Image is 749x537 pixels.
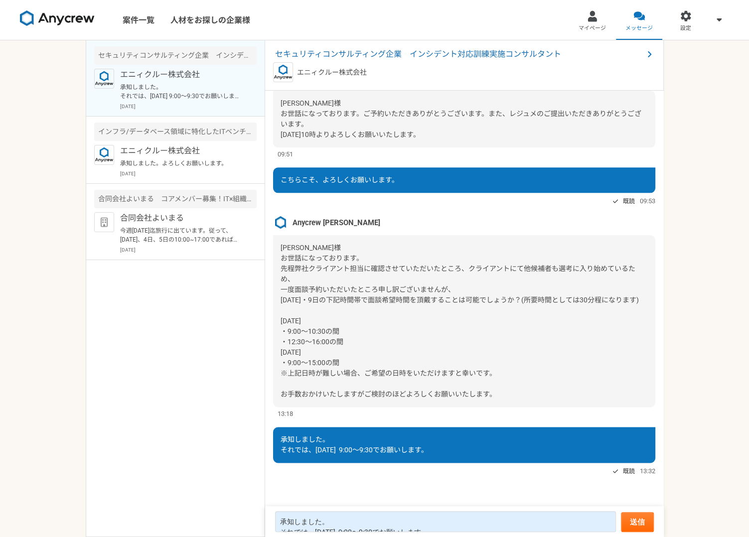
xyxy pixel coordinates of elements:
div: セキュリティコンサルティング企業 インシデント対応訓練実施コンサルタント [94,46,257,65]
p: エニィクルー株式会社 [297,67,367,78]
span: メッセージ [625,24,653,32]
p: [DATE] [120,170,257,177]
img: 8DqYSo04kwAAAAASUVORK5CYII= [20,10,95,26]
span: マイページ [579,24,606,32]
img: default_org_logo-42cde973f59100197ec2c8e796e4974ac8490bb5b08a0eb061ff975e4574aa76.png [94,212,114,232]
span: こちらこそ、よろしくお願いします。 [281,176,399,184]
span: 設定 [680,24,691,32]
span: セキュリティコンサルティング企業 インシデント対応訓練実施コンサルタント [275,48,643,60]
p: 承知しました。 それでは、[DATE] 9:00〜9:30でお願いします。 [120,83,243,101]
span: 既読 [623,195,635,207]
span: [PERSON_NAME]様 お世話になっております。ご予約いただきありがとうございます。また、レジュメのご提出いただきありがとうございます。 [DATE]10時よりよろしくお願いいたします。 [281,99,641,138]
p: 合同会社よいまる [120,212,243,224]
span: 既読 [623,465,635,477]
span: 承知しました。 それでは、[DATE] 9:00〜9:30でお願いします。 [281,435,428,454]
p: [DATE] [120,103,257,110]
p: 今週[DATE]迄旅行に出ています。従って、[DATE]、4日、5日の10:00~17:00であれば、オンライン又は対面何でも大丈夫です。よろしくお願いします。 [120,226,243,244]
span: Anycrew [PERSON_NAME] [293,217,380,228]
div: 合同会社よいまる コアメンバー募集！IT×組織改善×PMO [94,190,257,208]
p: [DATE] [120,246,257,254]
span: 13:32 [640,466,655,476]
button: 送信 [621,512,654,532]
img: %E3%82%B9%E3%82%AF%E3%83%AA%E3%83%BC%E3%83%B3%E3%82%B7%E3%83%A7%E3%83%83%E3%83%88_2025-08-07_21.4... [273,215,288,230]
img: logo_text_blue_01.png [273,62,293,82]
img: logo_text_blue_01.png [94,69,114,89]
p: 承知しました。よろしくお願いします。 [120,159,243,168]
span: 09:53 [640,196,655,206]
div: インフラ/データベース領域に特化したITベンチャー PM/PMO [94,123,257,141]
p: エニィクルー株式会社 [120,145,243,157]
span: [PERSON_NAME]様 お世話になっております。 先程弊社クライアント担当に確認させていただいたところ、クライアントにて他候補者も選考に入り始めているため、 一度面談予約いただいたところ申... [281,244,639,398]
p: エニィクルー株式会社 [120,69,243,81]
img: logo_text_blue_01.png [94,145,114,165]
span: 09:51 [278,149,293,159]
span: 13:18 [278,409,293,418]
